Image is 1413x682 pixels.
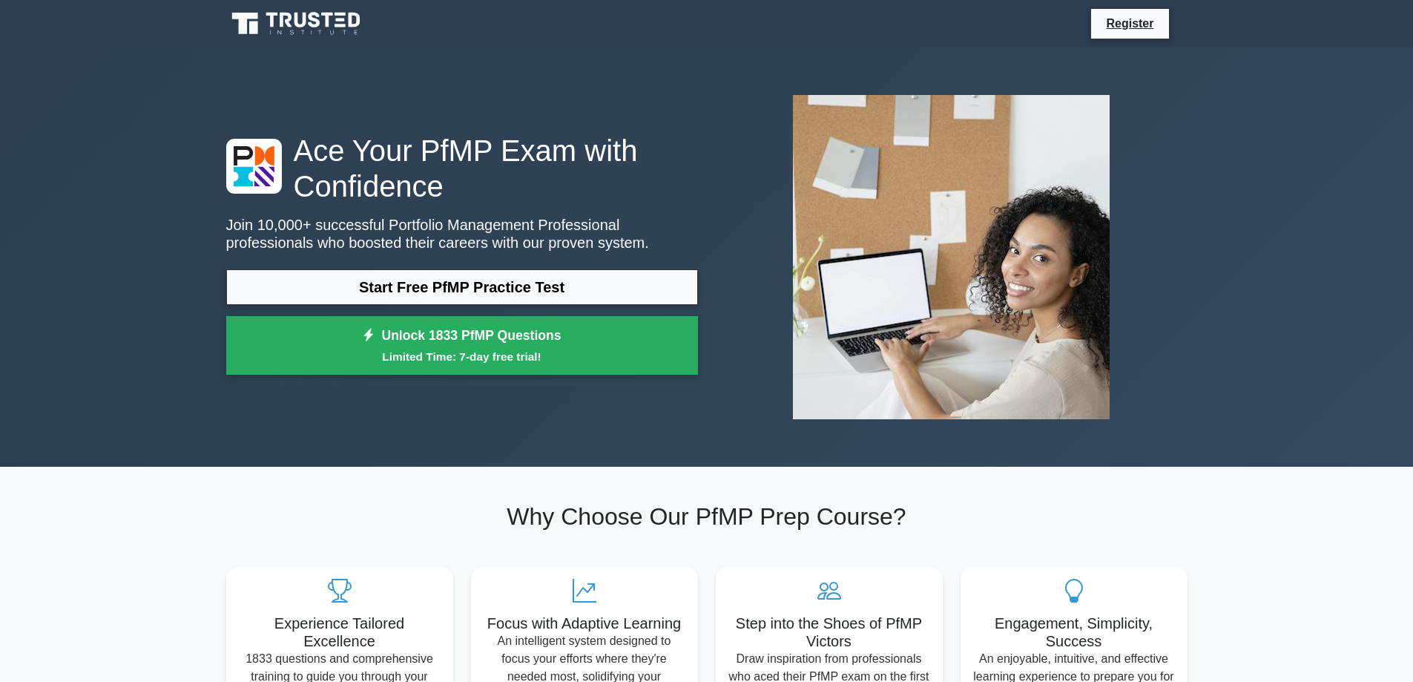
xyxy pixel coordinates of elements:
[1097,14,1162,33] a: Register
[226,269,698,305] a: Start Free PfMP Practice Test
[728,614,931,650] h5: Step into the Shoes of PfMP Victors
[226,216,698,252] p: Join 10,000+ successful Portfolio Management Professional professionals who boosted their careers...
[226,502,1188,531] h2: Why Choose Our PfMP Prep Course?
[226,133,698,204] h1: Ace Your PfMP Exam with Confidence
[226,316,698,376] a: Unlock 1833 PfMP QuestionsLimited Time: 7-day free trial!
[245,348,679,365] small: Limited Time: 7-day free trial!
[483,614,686,632] h5: Focus with Adaptive Learning
[238,614,441,650] h5: Experience Tailored Excellence
[972,614,1176,650] h5: Engagement, Simplicity, Success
